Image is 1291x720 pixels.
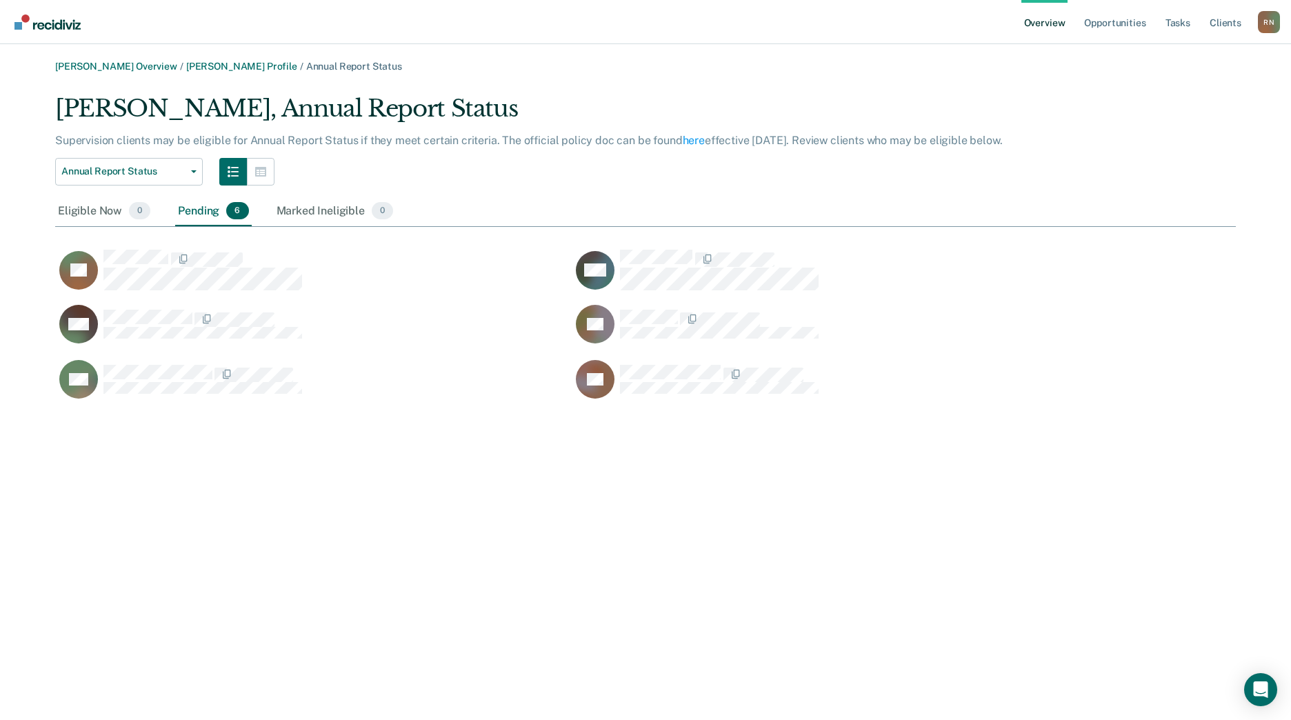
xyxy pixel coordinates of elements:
div: Pending6 [175,197,251,227]
div: CaseloadOpportunityCell-04394040 [572,304,1088,359]
div: CaseloadOpportunityCell-07975807 [55,359,572,414]
p: Supervision clients may be eligible for Annual Report Status if they meet certain criteria. The o... [55,134,1002,147]
button: Annual Report Status [55,158,203,186]
img: Recidiviz [14,14,81,30]
span: 6 [226,202,248,220]
div: CaseloadOpportunityCell-01110335 [55,249,572,304]
span: Annual Report Status [61,166,186,177]
div: Open Intercom Messenger [1244,673,1277,706]
div: [PERSON_NAME], Annual Report Status [55,94,1023,134]
span: / [297,61,306,72]
span: Annual Report Status [306,61,402,72]
div: Eligible Now0 [55,197,153,227]
div: R N [1258,11,1280,33]
a: [PERSON_NAME] Profile [186,61,297,72]
a: here [683,134,705,147]
div: CaseloadOpportunityCell-02495657 [572,249,1088,304]
div: CaseloadOpportunityCell-02525860 [55,304,572,359]
div: Marked Ineligible0 [274,197,397,227]
button: Profile dropdown button [1258,11,1280,33]
span: 0 [372,202,393,220]
div: CaseloadOpportunityCell-08944523 [572,359,1088,414]
span: 0 [129,202,150,220]
span: / [177,61,186,72]
a: [PERSON_NAME] Overview [55,61,177,72]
